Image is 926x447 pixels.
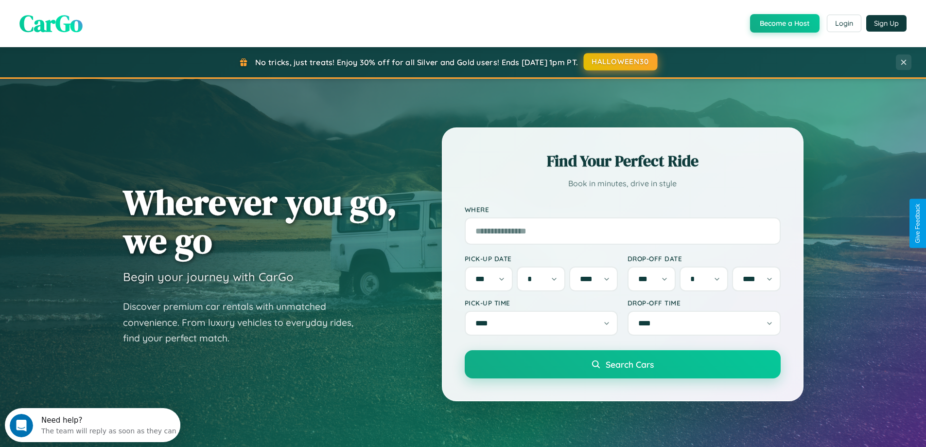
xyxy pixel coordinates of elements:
[10,414,33,437] iframe: Intercom live chat
[465,299,618,307] label: Pick-up Time
[465,254,618,263] label: Pick-up Date
[255,57,578,67] span: No tricks, just treats! Enjoy 30% off for all Silver and Gold users! Ends [DATE] 1pm PT.
[628,254,781,263] label: Drop-off Date
[123,269,294,284] h3: Begin your journey with CarGo
[36,8,172,16] div: Need help?
[5,408,180,442] iframe: Intercom live chat discovery launcher
[123,299,366,346] p: Discover premium car rentals with unmatched convenience. From luxury vehicles to everyday rides, ...
[827,15,861,32] button: Login
[19,7,83,39] span: CarGo
[465,350,781,378] button: Search Cars
[606,359,654,370] span: Search Cars
[465,177,781,191] p: Book in minutes, drive in style
[584,53,658,71] button: HALLOWEEN30
[866,15,907,32] button: Sign Up
[4,4,181,31] div: Open Intercom Messenger
[465,205,781,214] label: Where
[123,183,397,260] h1: Wherever you go, we go
[914,204,921,243] div: Give Feedback
[750,14,820,33] button: Become a Host
[628,299,781,307] label: Drop-off Time
[36,16,172,26] div: The team will reply as soon as they can
[465,150,781,172] h2: Find Your Perfect Ride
